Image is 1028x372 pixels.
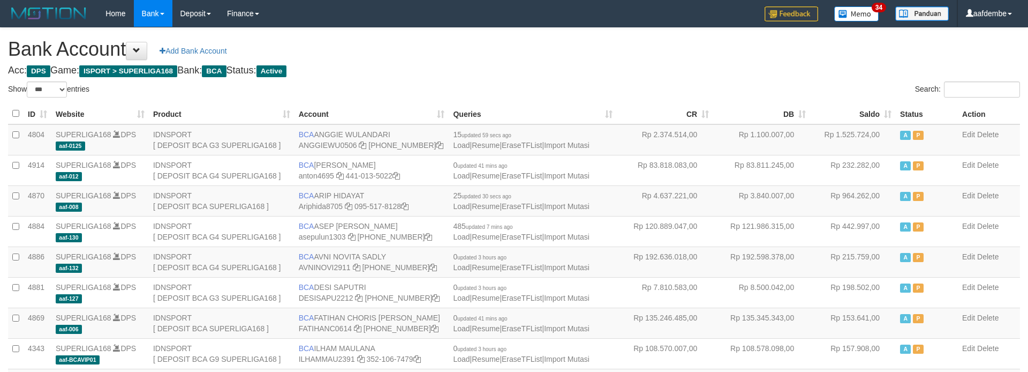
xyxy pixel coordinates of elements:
a: Resume [472,233,500,241]
img: MOTION_logo.png [8,5,89,21]
td: 4914 [24,155,51,185]
span: updated 3 hours ago [457,255,507,261]
a: Copy DESISAPU2212 to clipboard [355,294,362,302]
img: panduan.png [895,6,949,21]
td: DPS [51,155,149,185]
td: Rp 215.759,00 [810,247,896,277]
a: Resume [472,141,500,150]
span: aaf-008 [56,203,82,212]
span: updated 41 mins ago [457,163,507,169]
span: BCA [299,191,314,200]
a: Load [453,202,470,211]
td: Rp 83.818.083,00 [617,155,713,185]
td: Rp 108.578.098,00 [713,338,810,369]
a: Delete [977,161,999,169]
a: Load [453,172,470,180]
td: Rp 108.570.007,00 [617,338,713,369]
a: Load [453,324,470,333]
span: Active [900,314,911,323]
span: | | | [453,314,589,333]
span: updated 41 mins ago [457,316,507,322]
span: Paused [913,253,924,262]
td: 4870 [24,185,51,216]
td: ASEP [PERSON_NAME] [PHONE_NUMBER] [294,216,449,247]
label: Search: [915,81,1020,98]
span: updated 3 hours ago [457,285,507,291]
span: | | | [453,252,589,272]
td: 4869 [24,308,51,338]
span: aaf-0125 [56,142,85,151]
span: Active [900,131,911,140]
span: aaf-127 [56,294,82,303]
span: 0 [453,314,507,322]
a: Copy 4062281727 to clipboard [431,324,439,333]
span: | | | [453,130,589,150]
a: Edit [962,191,975,200]
a: SUPERLIGA168 [56,161,111,169]
a: asepulun1303 [299,233,346,241]
span: ISPORT > SUPERLIGA168 [79,65,177,77]
td: DPS [51,216,149,247]
a: SUPERLIGA168 [56,314,111,322]
span: Paused [913,131,924,140]
a: Import Mutasi [544,141,589,150]
a: Load [453,355,470,363]
a: FATIHANC0614 [299,324,352,333]
a: EraseTFList [502,172,542,180]
span: BCA [299,314,314,322]
a: ILHAMMAU2391 [299,355,355,363]
td: Rp 1.100.007,00 [713,124,810,155]
a: SUPERLIGA168 [56,252,111,261]
span: BCA [202,65,226,77]
a: EraseTFList [502,263,542,272]
a: Copy ANGGIEWU0506 to clipboard [359,141,366,150]
a: Import Mutasi [544,324,589,333]
td: 4881 [24,277,51,308]
td: Rp 3.840.007,00 [713,185,810,216]
span: BCA [299,222,314,230]
a: EraseTFList [502,355,542,363]
a: Import Mutasi [544,202,589,211]
td: Rp 157.908,00 [810,338,896,369]
td: Rp 8.500.042,00 [713,277,810,308]
th: Queries: activate to sort column ascending [449,103,617,124]
a: EraseTFList [502,294,542,302]
a: Resume [472,263,500,272]
span: DPS [27,65,50,77]
td: Rp 1.525.724,00 [810,124,896,155]
a: AVNINOVI2911 [299,263,351,272]
td: Rp 135.345.343,00 [713,308,810,338]
a: Copy 4410135022 to clipboard [392,172,400,180]
td: FATIHAN CHORIS [PERSON_NAME] [PHONE_NUMBER] [294,308,449,338]
a: SUPERLIGA168 [56,222,111,230]
td: 4884 [24,216,51,247]
h4: Acc: Game: Bank: Status: [8,65,1020,76]
th: Status [896,103,958,124]
td: Rp 153.641,00 [810,308,896,338]
a: Copy AVNINOVI2911 to clipboard [353,263,360,272]
span: 34 [872,3,886,12]
span: BCA [299,130,314,139]
a: Import Mutasi [544,263,589,272]
a: Edit [962,130,975,139]
img: Feedback.jpg [765,6,818,21]
a: Copy FATIHANC0614 to clipboard [354,324,361,333]
td: IDNSPORT [ DEPOSIT BCA G4 SUPERLIGA168 ] [149,155,294,185]
a: Copy 4062281875 to clipboard [425,233,432,241]
th: Saldo: activate to sort column ascending [810,103,896,124]
th: Website: activate to sort column ascending [51,103,149,124]
td: DPS [51,338,149,369]
td: ILHAM MAULANA 352-106-7479 [294,338,449,369]
th: Action [958,103,1020,124]
a: EraseTFList [502,141,542,150]
td: Rp 135.246.485,00 [617,308,713,338]
span: 0 [453,344,507,353]
td: Rp 83.811.245,00 [713,155,810,185]
a: Resume [472,294,500,302]
span: Active [900,192,911,201]
td: IDNSPORT [ DEPOSIT BCA G3 SUPERLIGA168 ] [149,277,294,308]
span: Paused [913,222,924,232]
a: Delete [977,283,999,292]
a: Load [453,263,470,272]
span: 15 [453,130,511,139]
